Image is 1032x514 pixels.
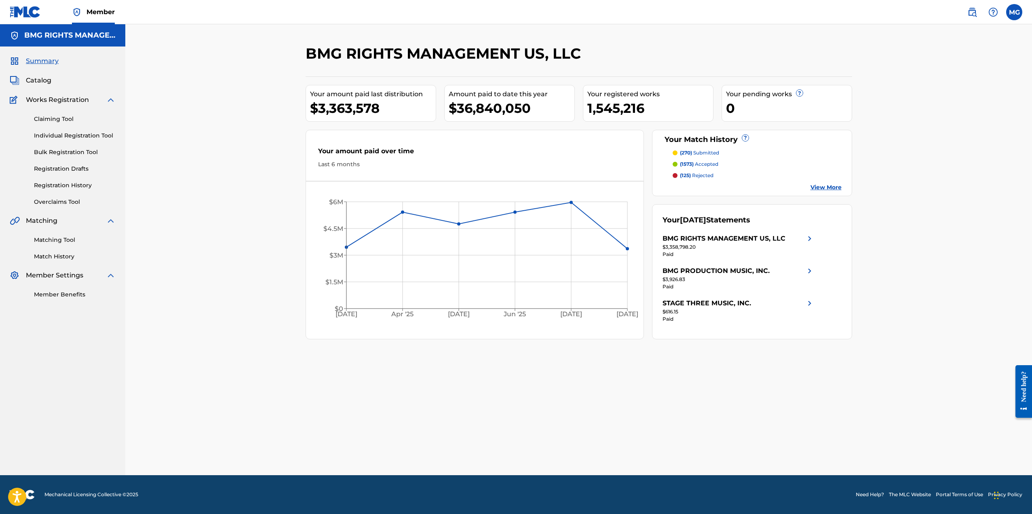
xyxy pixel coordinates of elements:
div: 1,545,216 [587,99,713,117]
a: CatalogCatalog [10,76,51,85]
div: Amount paid to date this year [449,89,574,99]
div: Drag [994,483,999,508]
div: $36,840,050 [449,99,574,117]
a: Overclaims Tool [34,198,116,206]
span: Matching [26,216,57,226]
a: (1573) accepted [673,161,842,168]
span: (1573) [680,161,694,167]
div: $616.15 [663,308,815,315]
img: MLC Logo [10,6,41,18]
img: expand [106,95,116,105]
span: Mechanical Licensing Collective © 2025 [44,491,138,498]
a: Registration Drafts [34,165,116,173]
tspan: Jun '25 [503,311,526,318]
div: Paid [663,315,815,323]
img: help [988,7,998,17]
tspan: $0 [334,305,343,313]
div: STAGE THREE MUSIC, INC. [663,298,751,308]
a: (270) submitted [673,149,842,157]
a: SummarySummary [10,56,59,66]
div: Your amount paid last distribution [310,89,436,99]
tspan: $1.5M [325,278,343,286]
div: Paid [663,283,815,290]
img: right chevron icon [805,298,815,308]
tspan: Apr '25 [391,311,414,318]
span: Summary [26,56,59,66]
img: Member Settings [10,271,19,280]
a: View More [810,183,842,192]
a: Match History [34,252,116,261]
img: expand [106,216,116,226]
a: Need Help? [856,491,884,498]
tspan: [DATE] [560,311,582,318]
a: Bulk Registration Tool [34,148,116,157]
div: Your registered works [587,89,713,99]
a: (125) rejected [673,172,842,179]
a: Member Benefits [34,290,116,299]
div: Last 6 months [318,160,632,169]
div: BMG RIGHTS MANAGEMENT US, LLC [663,234,785,243]
a: BMG PRODUCTION MUSIC, INC.right chevron icon$3,926.83Paid [663,266,815,290]
a: BMG RIGHTS MANAGEMENT US, LLCright chevron icon$3,358,798.20Paid [663,234,815,258]
a: Privacy Policy [988,491,1022,498]
img: Accounts [10,31,19,40]
img: expand [106,271,116,280]
img: logo [10,490,35,499]
div: Paid [663,251,815,258]
tspan: [DATE] [448,311,470,318]
a: Matching Tool [34,236,116,244]
img: Matching [10,216,20,226]
a: STAGE THREE MUSIC, INC.right chevron icon$616.15Paid [663,298,815,323]
tspan: $3M [329,252,343,259]
span: Member [87,7,115,17]
img: right chevron icon [805,234,815,243]
span: [DATE] [680,216,706,224]
tspan: $6M [329,198,343,206]
span: ? [796,90,803,96]
div: Help [985,4,1001,20]
tspan: $4.5M [323,225,343,233]
span: Member Settings [26,271,83,280]
a: The MLC Website [889,491,931,498]
span: (270) [680,150,692,156]
div: BMG PRODUCTION MUSIC, INC. [663,266,770,276]
tspan: [DATE] [335,311,357,318]
div: 0 [726,99,852,117]
iframe: Resource Center [1009,359,1032,424]
div: Your pending works [726,89,852,99]
img: Catalog [10,76,19,85]
p: submitted [680,149,719,157]
div: $3,363,578 [310,99,436,117]
span: (125) [680,172,691,178]
p: rejected [680,172,713,179]
div: $3,926.83 [663,276,815,283]
img: Summary [10,56,19,66]
p: accepted [680,161,718,168]
img: Top Rightsholder [72,7,82,17]
a: Individual Registration Tool [34,131,116,140]
iframe: Chat Widget [992,475,1032,514]
a: Claiming Tool [34,115,116,123]
span: Catalog [26,76,51,85]
div: Your Statements [663,215,750,226]
div: Your amount paid over time [318,146,632,160]
img: Works Registration [10,95,20,105]
img: search [967,7,977,17]
div: $3,358,798.20 [663,243,815,251]
div: Your Match History [663,134,842,145]
div: User Menu [1006,4,1022,20]
span: ? [742,135,749,141]
h5: BMG RIGHTS MANAGEMENT US, LLC [24,31,116,40]
a: Public Search [964,4,980,20]
a: Registration History [34,181,116,190]
tspan: [DATE] [616,311,638,318]
a: Portal Terms of Use [936,491,983,498]
span: Works Registration [26,95,89,105]
h2: BMG RIGHTS MANAGEMENT US, LLC [306,44,585,63]
img: right chevron icon [805,266,815,276]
